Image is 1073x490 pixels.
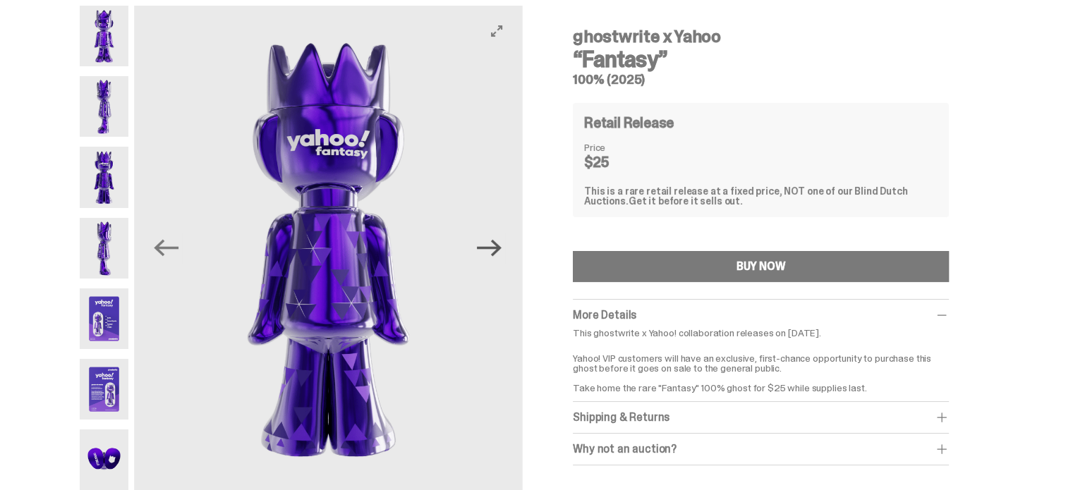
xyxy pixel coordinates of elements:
img: Yahoo-HG---5.png [80,288,128,349]
h3: “Fantasy” [573,48,949,71]
p: Yahoo! VIP customers will have an exclusive, first-chance opportunity to purchase this ghost befo... [573,343,949,393]
h5: 100% (2025) [573,73,949,86]
img: Yahoo-HG---4.png [80,218,128,278]
button: BUY NOW [573,251,949,282]
button: Next [474,233,505,264]
img: Yahoo-HG---6.png [80,359,128,419]
p: This ghostwrite x Yahoo! collaboration releases on [DATE]. [573,328,949,338]
span: More Details [573,307,636,322]
span: Get it before it sells out. [629,195,743,207]
img: Yahoo-HG---2.png [80,76,128,137]
dd: $25 [584,155,655,169]
dt: Price [584,142,655,152]
h4: ghostwrite x Yahoo [573,28,949,45]
div: BUY NOW [736,261,786,272]
img: Yahoo-HG---1.png [80,6,128,66]
div: Shipping & Returns [573,410,949,424]
h4: Retail Release [584,116,674,130]
button: View full-screen [488,23,505,39]
div: This is a rare retail release at a fixed price, NOT one of our Blind Dutch Auctions. [584,186,938,206]
img: Yahoo-HG---7.png [80,429,128,490]
div: Why not an auction? [573,442,949,456]
img: Yahoo-HG---3.png [80,147,128,207]
button: Previous [151,233,182,264]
